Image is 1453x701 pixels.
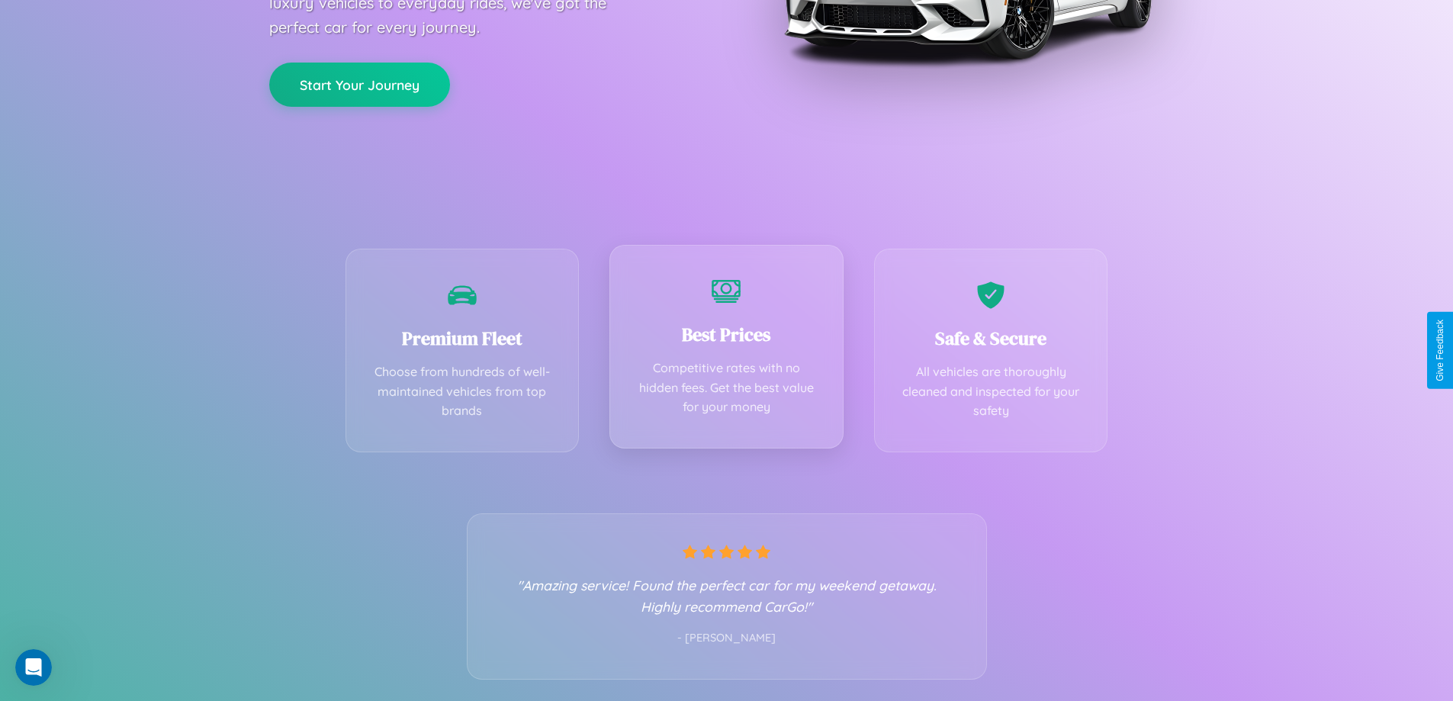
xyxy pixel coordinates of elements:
h3: Best Prices [633,322,820,347]
h3: Safe & Secure [898,326,1085,351]
p: Choose from hundreds of well-maintained vehicles from top brands [369,362,556,421]
p: "Amazing service! Found the perfect car for my weekend getaway. Highly recommend CarGo!" [498,574,956,617]
p: All vehicles are thoroughly cleaned and inspected for your safety [898,362,1085,421]
iframe: Intercom live chat [15,649,52,686]
h3: Premium Fleet [369,326,556,351]
div: Give Feedback [1435,320,1445,381]
p: - [PERSON_NAME] [498,629,956,648]
p: Competitive rates with no hidden fees. Get the best value for your money [633,359,820,417]
button: Start Your Journey [269,63,450,107]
